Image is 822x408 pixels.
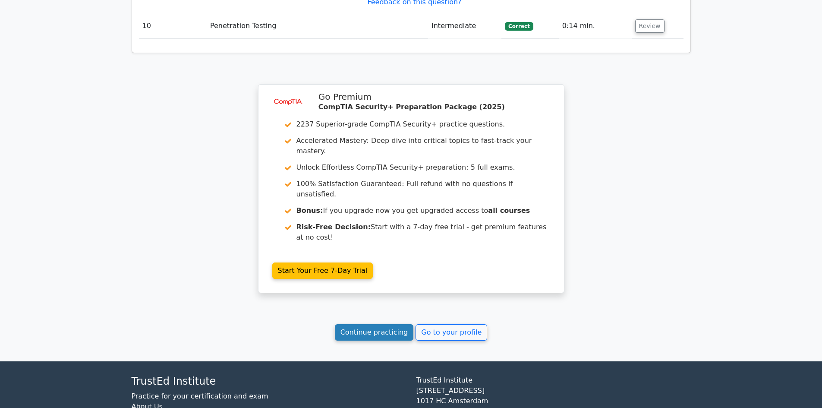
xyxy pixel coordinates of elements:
[139,14,207,38] td: 10
[207,14,428,38] td: Penetration Testing
[416,324,487,341] a: Go to your profile
[559,14,632,38] td: 0:14 min.
[635,19,665,33] button: Review
[428,14,501,38] td: Intermediate
[335,324,414,341] a: Continue practicing
[505,22,533,31] span: Correct
[132,375,406,388] h4: TrustEd Institute
[272,263,373,279] a: Start Your Free 7-Day Trial
[132,392,268,400] a: Practice for your certification and exam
